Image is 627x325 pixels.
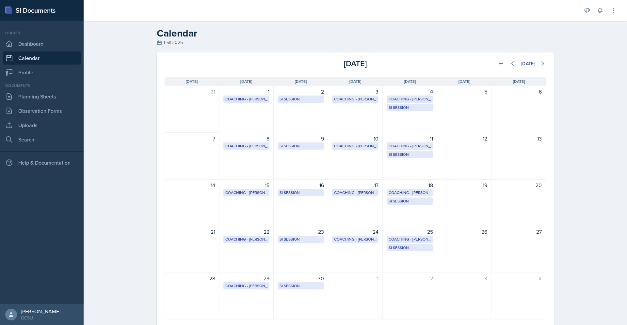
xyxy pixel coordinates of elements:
[389,245,431,251] div: SI Session
[295,79,307,84] span: [DATE]
[3,83,81,89] div: Documents
[225,283,268,289] div: Coaching - [PERSON_NAME]
[278,228,324,236] div: 23
[441,181,488,189] div: 19
[389,143,431,149] div: Coaching - [PERSON_NAME]
[278,135,324,142] div: 9
[223,228,270,236] div: 22
[3,37,81,50] a: Dashboard
[186,79,198,84] span: [DATE]
[169,135,215,142] div: 7
[441,228,488,236] div: 26
[280,96,322,102] div: SI Session
[278,88,324,96] div: 2
[495,135,542,142] div: 13
[21,315,60,321] div: GCSU
[280,143,322,149] div: SI Session
[169,228,215,236] div: 21
[441,135,488,142] div: 12
[21,308,60,315] div: [PERSON_NAME]
[223,274,270,282] div: 29
[389,198,431,204] div: SI Session
[3,133,81,146] a: Search
[387,88,433,96] div: 4
[495,181,542,189] div: 20
[332,135,378,142] div: 10
[169,181,215,189] div: 14
[332,228,378,236] div: 24
[280,236,322,242] div: SI Session
[441,274,488,282] div: 3
[3,104,81,117] a: Observation Forms
[332,181,378,189] div: 17
[223,135,270,142] div: 8
[292,58,419,69] div: [DATE]
[169,88,215,96] div: 31
[3,119,81,132] a: Uploads
[3,30,81,36] div: Leader
[280,283,322,289] div: SI Session
[3,156,81,169] div: Help & Documentation
[223,181,270,189] div: 15
[3,52,81,65] a: Calendar
[458,79,470,84] span: [DATE]
[332,88,378,96] div: 3
[3,90,81,103] a: Planning Sheets
[441,88,488,96] div: 5
[223,88,270,96] div: 1
[389,236,431,242] div: Coaching - [PERSON_NAME]
[169,274,215,282] div: 28
[240,79,252,84] span: [DATE]
[495,274,542,282] div: 4
[389,152,431,157] div: SI Session
[334,236,377,242] div: Coaching - [PERSON_NAME]
[387,181,433,189] div: 18
[157,27,554,39] h2: Calendar
[349,79,361,84] span: [DATE]
[225,190,268,196] div: Coaching - [PERSON_NAME]
[495,88,542,96] div: 6
[225,143,268,149] div: Coaching - [PERSON_NAME]
[495,228,542,236] div: 27
[280,190,322,196] div: SI Session
[513,79,525,84] span: [DATE]
[387,228,433,236] div: 25
[278,181,324,189] div: 16
[517,58,539,69] button: [DATE]
[404,79,416,84] span: [DATE]
[387,274,433,282] div: 2
[334,96,377,102] div: Coaching - [PERSON_NAME]
[332,274,378,282] div: 1
[521,61,535,66] div: [DATE]
[225,96,268,102] div: Coaching - [PERSON_NAME]
[3,66,81,79] a: Profile
[225,236,268,242] div: Coaching - [PERSON_NAME]
[334,143,377,149] div: Coaching - [PERSON_NAME]
[389,105,431,111] div: SI Session
[389,190,431,196] div: Coaching - [PERSON_NAME]
[389,96,431,102] div: Coaching - [PERSON_NAME]
[334,190,377,196] div: Coaching - [PERSON_NAME]
[387,135,433,142] div: 11
[157,39,554,46] div: Fall 2025
[278,274,324,282] div: 30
